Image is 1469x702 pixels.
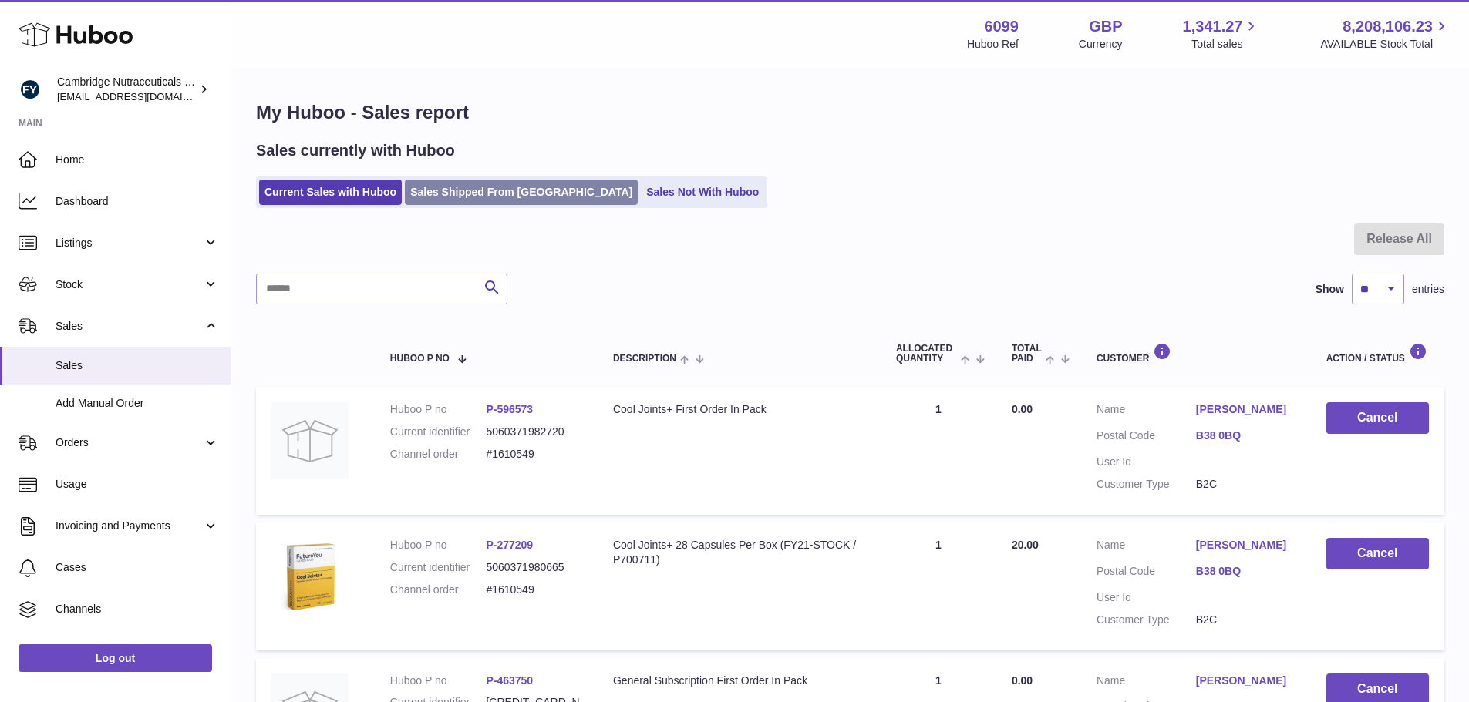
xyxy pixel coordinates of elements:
a: [PERSON_NAME] [1196,538,1295,553]
div: Huboo Ref [967,37,1019,52]
span: Description [613,354,676,364]
dt: Name [1097,538,1196,556]
dd: #1610549 [486,447,582,462]
span: [EMAIL_ADDRESS][DOMAIN_NAME] [57,90,227,102]
a: [PERSON_NAME] [1196,402,1295,417]
img: 60991619191258.png [271,538,349,615]
dt: Current identifier [390,560,487,575]
dt: Postal Code [1097,564,1196,583]
a: B38 0BQ [1196,428,1295,443]
span: Sales [56,319,203,334]
td: 1 [881,387,996,515]
span: Orders [56,435,203,450]
dd: 5060371980665 [486,560,582,575]
span: 20.00 [1012,539,1039,551]
dd: 5060371982720 [486,425,582,439]
div: General Subscription First Order In Pack [613,673,865,688]
dt: Huboo P no [390,673,487,688]
span: Invoicing and Payments [56,519,203,533]
h2: Sales currently with Huboo [256,140,455,161]
span: AVAILABLE Stock Total [1320,37,1450,52]
a: 8,208,106.23 AVAILABLE Stock Total [1320,16,1450,52]
dd: B2C [1196,613,1295,627]
dd: #1610549 [486,583,582,597]
dd: B2C [1196,477,1295,492]
a: Sales Not With Huboo [641,180,764,205]
img: no-photo.jpg [271,402,349,479]
label: Show [1316,282,1344,297]
button: Cancel [1326,402,1429,434]
strong: GBP [1089,16,1122,37]
strong: 6099 [984,16,1019,37]
span: Huboo P no [390,354,450,364]
h1: My Huboo - Sales report [256,100,1444,125]
dt: Customer Type [1097,613,1196,627]
span: 0.00 [1012,674,1033,687]
a: Log out [19,644,212,672]
a: P-463750 [486,674,533,687]
span: Total sales [1191,37,1260,52]
dt: Current identifier [390,425,487,439]
span: Usage [56,477,219,492]
dt: Huboo P no [390,402,487,417]
span: 8,208,106.23 [1343,16,1433,37]
div: Cambridge Nutraceuticals Ltd [57,75,196,104]
span: Listings [56,236,203,250]
a: [PERSON_NAME] [1196,673,1295,688]
dt: Channel order [390,447,487,462]
span: Total paid [1012,344,1042,364]
a: P-277209 [486,539,533,551]
div: Action / Status [1326,343,1429,364]
dt: Huboo P no [390,538,487,553]
div: Cool Joints+ First Order In Pack [613,402,865,417]
img: internalAdmin-6099@internal.huboo.com [19,78,42,101]
a: P-596573 [486,403,533,415]
div: Customer [1097,343,1295,364]
dt: User Id [1097,455,1196,469]
div: Currency [1079,37,1123,52]
dt: Channel order [390,583,487,597]
span: 1,341.27 [1183,16,1243,37]
a: B38 0BQ [1196,564,1295,579]
span: Sales [56,358,219,373]
a: Current Sales with Huboo [259,180,402,205]
span: ALLOCATED Quantity [896,344,957,364]
dt: Customer Type [1097,477,1196,492]
span: Home [56,153,219,167]
dt: Name [1097,673,1196,692]
td: 1 [881,522,996,650]
a: Sales Shipped From [GEOGRAPHIC_DATA] [405,180,638,205]
span: Dashboard [56,194,219,209]
div: Cool Joints+ 28 Capsules Per Box (FY21-STOCK / P700711) [613,538,865,567]
span: 0.00 [1012,403,1033,415]
dt: Name [1097,402,1196,421]
span: entries [1412,282,1444,297]
dt: User Id [1097,590,1196,605]
span: Stock [56,277,203,292]
span: Add Manual Order [56,396,219,411]
span: Channels [56,602,219,616]
dt: Postal Code [1097,428,1196,447]
a: 1,341.27 Total sales [1183,16,1261,52]
button: Cancel [1326,538,1429,569]
span: Cases [56,560,219,575]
